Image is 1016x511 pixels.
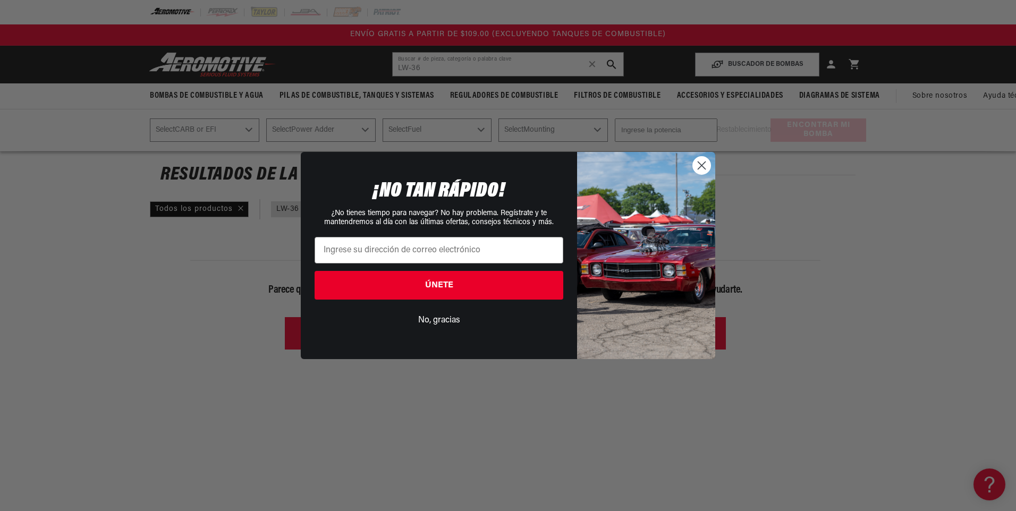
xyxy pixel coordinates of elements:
button: No, gracias [315,310,563,330]
img: 85cdd541-2605-488b-b08c-a5ee7b438a35.jpeg [577,152,715,359]
span: ¿No tienes tiempo para navegar? No hay problema. Regístrate y te mantendremos al día con las últi... [324,209,554,226]
button: Cerrar cuadro de diálogo [692,156,711,175]
button: ÚNETE [315,271,563,300]
input: Ingrese su dirección de correo electrónico [315,237,563,263]
span: ¡NO TAN RÁPIDO! [373,181,505,202]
